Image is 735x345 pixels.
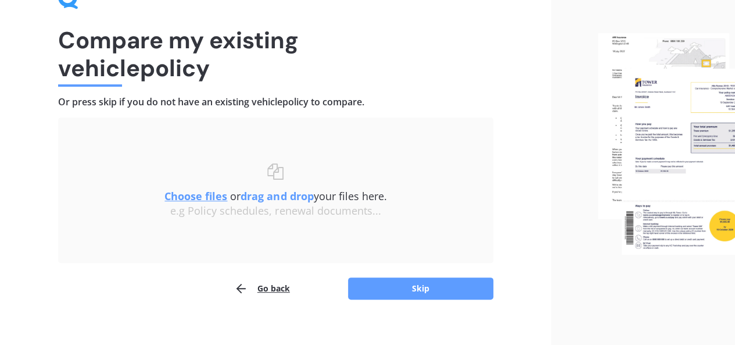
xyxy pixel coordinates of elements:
[164,189,227,203] u: Choose files
[81,205,470,218] div: e.g Policy schedules, renewal documents...
[348,278,493,300] button: Skip
[58,26,493,82] h1: Compare my existing vehicle policy
[598,33,735,255] img: files.webp
[164,189,386,203] span: or your files here.
[58,96,493,108] h4: Or press skip if you do not have an existing vehicle policy to compare.
[234,277,290,300] button: Go back
[241,189,313,203] b: drag and drop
